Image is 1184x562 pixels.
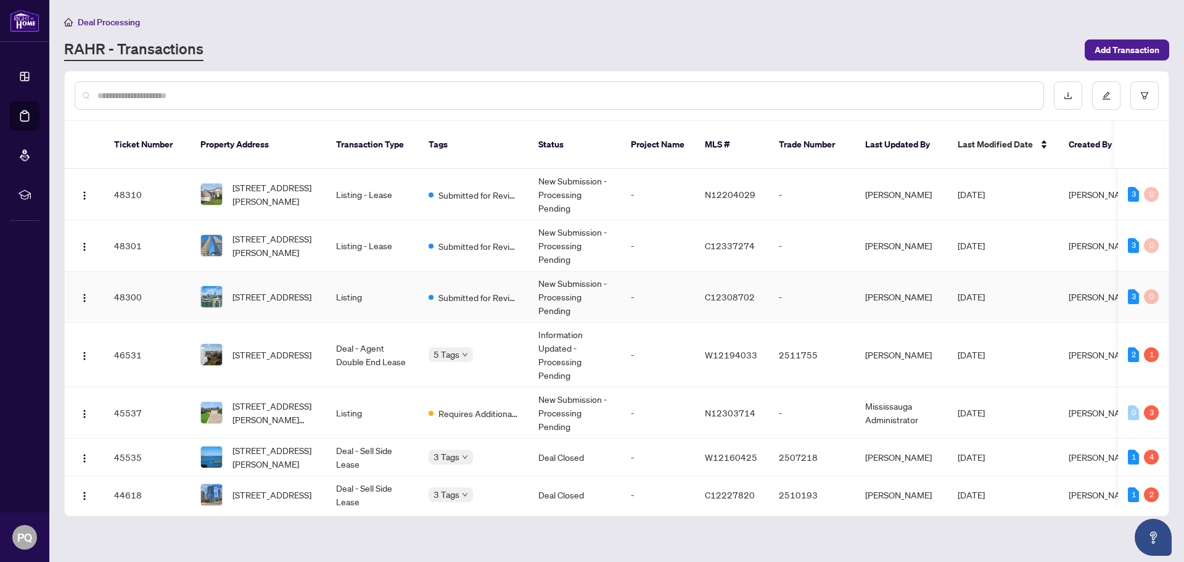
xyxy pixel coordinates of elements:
[326,169,419,220] td: Listing - Lease
[75,184,94,204] button: Logo
[855,439,948,476] td: [PERSON_NAME]
[232,444,316,471] span: [STREET_ADDRESS][PERSON_NAME]
[17,529,32,546] span: PQ
[855,220,948,271] td: [PERSON_NAME]
[201,235,222,256] img: thumbnail-img
[1069,291,1135,302] span: [PERSON_NAME]
[1059,121,1133,169] th: Created By
[75,447,94,467] button: Logo
[621,220,695,271] td: -
[769,121,855,169] th: Trade Number
[1144,289,1159,304] div: 0
[104,387,191,439] td: 45537
[958,291,985,302] span: [DATE]
[104,220,191,271] td: 48301
[1128,405,1139,420] div: 0
[695,121,769,169] th: MLS #
[855,387,948,439] td: Mississauga Administrator
[705,189,755,200] span: N12204029
[958,407,985,418] span: [DATE]
[326,271,419,323] td: Listing
[80,351,89,361] img: Logo
[191,121,326,169] th: Property Address
[705,349,757,360] span: W12194033
[705,407,755,418] span: N12303714
[438,291,519,304] span: Submitted for Review
[232,232,316,259] span: [STREET_ADDRESS][PERSON_NAME]
[201,447,222,468] img: thumbnail-img
[528,387,621,439] td: New Submission - Processing Pending
[1144,450,1159,465] div: 4
[1128,487,1139,502] div: 1
[855,323,948,387] td: [PERSON_NAME]
[462,454,468,460] span: down
[1144,487,1159,502] div: 2
[1128,450,1139,465] div: 1
[528,220,621,271] td: New Submission - Processing Pending
[201,402,222,423] img: thumbnail-img
[326,323,419,387] td: Deal - Agent Double End Lease
[1069,189,1135,200] span: [PERSON_NAME]
[104,121,191,169] th: Ticket Number
[232,290,311,304] span: [STREET_ADDRESS]
[326,121,419,169] th: Transaction Type
[621,387,695,439] td: -
[705,240,755,251] span: C12337274
[769,476,855,514] td: 2510193
[104,439,191,476] td: 45535
[80,453,89,463] img: Logo
[1128,187,1139,202] div: 3
[419,121,528,169] th: Tags
[958,489,985,500] span: [DATE]
[75,403,94,423] button: Logo
[769,169,855,220] td: -
[1069,349,1135,360] span: [PERSON_NAME]
[528,271,621,323] td: New Submission - Processing Pending
[855,271,948,323] td: [PERSON_NAME]
[948,121,1059,169] th: Last Modified Date
[855,169,948,220] td: [PERSON_NAME]
[434,347,459,362] span: 5 Tags
[705,489,755,500] span: C12227820
[326,387,419,439] td: Listing
[1069,489,1135,500] span: [PERSON_NAME]
[1085,39,1169,60] button: Add Transaction
[64,18,73,27] span: home
[1069,452,1135,463] span: [PERSON_NAME]
[621,121,695,169] th: Project Name
[104,323,191,387] td: 46531
[1064,91,1072,100] span: download
[104,169,191,220] td: 48310
[528,439,621,476] td: Deal Closed
[528,476,621,514] td: Deal Closed
[462,352,468,358] span: down
[769,439,855,476] td: 2507218
[326,476,419,514] td: Deal - Sell Side Lease
[621,439,695,476] td: -
[201,286,222,307] img: thumbnail-img
[1092,81,1120,110] button: edit
[621,169,695,220] td: -
[1095,40,1159,60] span: Add Transaction
[705,291,755,302] span: C12308702
[80,191,89,200] img: Logo
[1128,238,1139,253] div: 3
[769,220,855,271] td: -
[75,345,94,365] button: Logo
[201,184,222,205] img: thumbnail-img
[528,323,621,387] td: Information Updated - Processing Pending
[438,188,519,202] span: Submitted for Review
[462,492,468,498] span: down
[201,484,222,505] img: thumbnail-img
[855,121,948,169] th: Last Updated By
[769,323,855,387] td: 2511755
[434,487,459,502] span: 3 Tags
[78,17,140,28] span: Deal Processing
[201,344,222,365] img: thumbnail-img
[769,387,855,439] td: -
[1144,238,1159,253] div: 0
[1144,187,1159,202] div: 0
[1144,405,1159,420] div: 3
[80,491,89,501] img: Logo
[326,220,419,271] td: Listing - Lease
